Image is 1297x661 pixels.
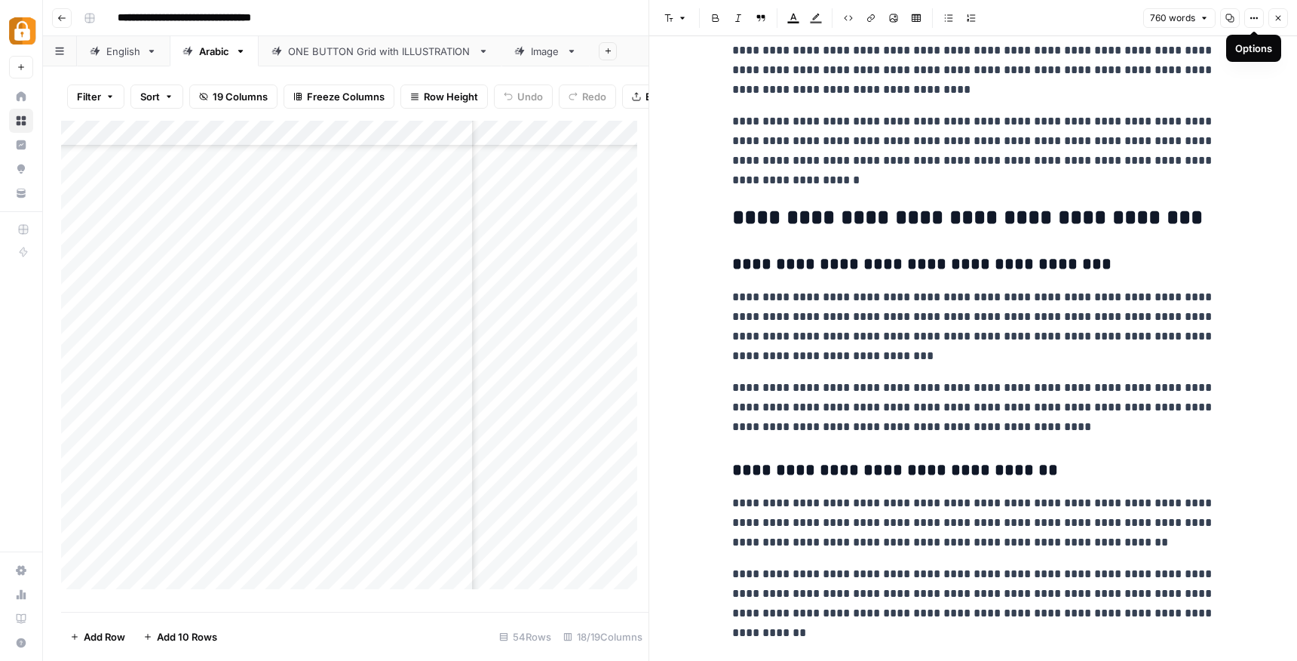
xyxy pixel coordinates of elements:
[9,109,33,133] a: Browse
[106,44,140,59] div: English
[189,85,277,109] button: 19 Columns
[1235,41,1272,56] div: Options
[157,629,217,644] span: Add 10 Rows
[557,625,648,649] div: 18/19 Columns
[531,44,560,59] div: Image
[493,625,557,649] div: 54 Rows
[400,85,488,109] button: Row Height
[494,85,553,109] button: Undo
[140,89,160,104] span: Sort
[1143,8,1216,28] button: 760 words
[67,85,124,109] button: Filter
[307,89,385,104] span: Freeze Columns
[84,629,125,644] span: Add Row
[61,625,134,649] button: Add Row
[259,36,501,66] a: ONE BUTTON Grid with ILLUSTRATION
[9,631,33,655] button: Help + Support
[213,89,268,104] span: 19 Columns
[9,85,33,109] a: Home
[77,36,170,66] a: English
[170,36,259,66] a: Arabic
[9,607,33,631] a: Learning Hub
[1150,11,1195,25] span: 760 words
[130,85,183,109] button: Sort
[9,181,33,205] a: Your Data
[199,44,229,59] div: Arabic
[284,85,394,109] button: Freeze Columns
[9,133,33,157] a: Insights
[9,157,33,181] a: Opportunities
[9,558,33,583] a: Settings
[622,85,709,109] button: Export CSV
[559,85,616,109] button: Redo
[424,89,478,104] span: Row Height
[77,89,101,104] span: Filter
[582,89,606,104] span: Redo
[134,625,226,649] button: Add 10 Rows
[501,36,590,66] a: Image
[9,12,33,50] button: Workspace: Adzz
[288,44,472,59] div: ONE BUTTON Grid with ILLUSTRATION
[9,17,36,45] img: Adzz Logo
[517,89,543,104] span: Undo
[9,583,33,607] a: Usage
